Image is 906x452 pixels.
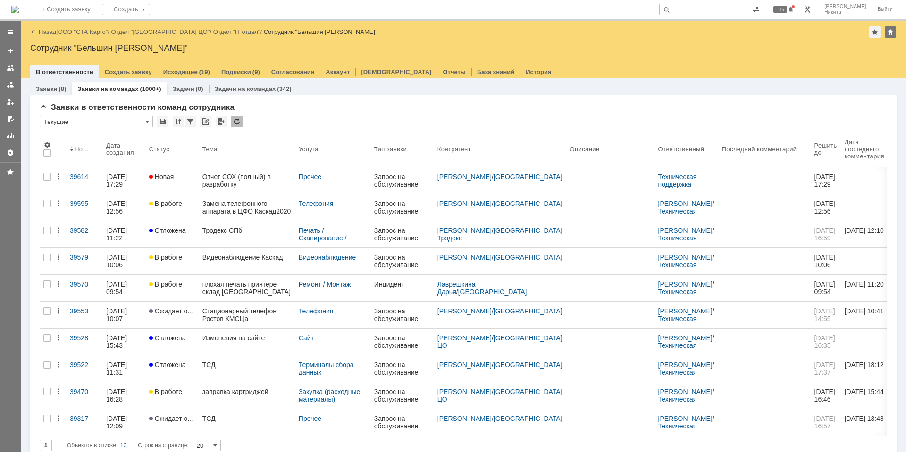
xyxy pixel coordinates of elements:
[841,131,896,167] th: Дата последнего комментария
[3,145,18,160] a: Настройки
[374,146,409,153] div: Тип заявки
[845,307,884,315] div: [DATE] 10:41
[106,361,129,376] div: [DATE] 11:31
[77,85,138,92] a: Заявки на командах
[811,167,841,194] a: [DATE] 17:29
[811,194,841,221] a: [DATE] 12:56
[658,173,699,188] a: Техническая поддержка
[106,415,129,430] div: [DATE] 12:09
[55,307,62,315] div: Действия
[814,173,837,188] span: [DATE] 17:29
[202,361,291,369] div: ТСД
[55,173,62,181] div: Действия
[814,307,837,322] span: [DATE] 14:55
[814,361,837,376] span: [DATE] 17:37
[66,355,102,382] a: 39522
[658,200,713,207] a: [PERSON_NAME]
[658,388,714,403] div: /
[494,361,562,369] a: [GEOGRAPHIC_DATA]
[202,280,291,296] div: плохая печать принтере склад [GEOGRAPHIC_DATA]
[106,200,129,215] div: [DATE] 12:56
[11,6,19,13] a: Перейти на домашнюю страницу
[299,388,362,403] a: Закупка (расходные материалы)
[374,173,430,188] div: Запрос на обслуживание
[102,221,145,247] a: [DATE] 11:22
[299,200,333,207] a: Телефония
[199,355,295,382] a: ТСД
[374,415,430,430] div: Запрос на обслуживание
[658,422,699,437] a: Техническая поддержка
[199,68,210,75] div: (19)
[824,4,866,9] span: [PERSON_NAME]
[841,382,896,409] a: [DATE] 15:44
[658,200,714,215] div: /
[58,28,111,35] div: /
[264,28,377,35] div: Сотрудник "Бельшин [PERSON_NAME]"
[841,275,896,301] a: [DATE] 11:20
[199,131,295,167] th: Тема
[70,307,99,315] div: 39553
[43,141,51,148] span: Настройки
[654,131,718,167] th: Ответственный
[370,131,434,167] th: Тип заявки
[326,68,350,75] a: Аккаунт
[231,116,243,127] div: Обновлять список
[55,280,62,288] div: Действия
[370,329,434,355] a: Запрос на обслуживание
[361,68,431,75] a: [DEMOGRAPHIC_DATA]
[215,85,276,92] a: Задачи на командах
[845,280,884,288] div: [DATE] 11:20
[36,85,57,92] a: Заявки
[814,200,837,215] span: [DATE] 12:56
[66,329,102,355] a: 39528
[102,329,145,355] a: [DATE] 15:43
[811,329,841,355] a: [DATE] 16:35
[149,334,186,342] span: Отложена
[841,221,896,247] a: [DATE] 12:10
[106,334,129,349] div: [DATE] 15:43
[149,361,186,369] span: Отложена
[370,248,434,274] a: Запрос на обслуживание
[55,200,62,207] div: Действия
[370,409,434,436] a: Запрос на обслуживание
[106,254,129,269] div: [DATE] 10:06
[120,440,126,451] div: 10
[199,248,295,274] a: Видеонаблюдение Каскад
[841,409,896,436] a: [DATE] 13:48
[70,361,99,369] div: 39522
[885,26,896,38] div: Изменить домашнюю страницу
[437,227,562,242] div: /
[299,254,356,261] a: Видеонаблюдение
[437,280,478,296] a: Лаврешкина Дарья
[299,415,321,422] a: Прочее
[811,275,841,301] a: [DATE] 09:54
[802,4,813,15] a: Перейти в интерфейс администратора
[374,361,430,376] div: Запрос на обслуживание
[526,68,551,75] a: История
[67,442,117,449] span: Объектов в списке:
[196,85,203,92] div: (0)
[658,227,713,234] a: [PERSON_NAME]
[658,261,699,276] a: Техническая поддержка
[845,415,884,422] div: [DATE] 13:48
[55,227,62,234] div: Действия
[106,388,129,403] div: [DATE] 16:28
[106,227,129,242] div: [DATE] 11:22
[66,194,102,221] a: 39595
[658,361,714,376] div: /
[658,307,714,322] div: /
[56,28,58,35] div: |
[145,409,199,436] a: Ожидает ответа контрагента
[173,85,194,92] a: Задачи
[845,227,884,234] div: [DATE] 12:10
[75,146,91,153] div: Номер
[102,131,145,167] th: Дата создания
[157,116,168,127] div: Сохранить вид
[494,415,562,422] a: [GEOGRAPHIC_DATA]
[3,77,18,92] a: Заявки в моей ответственности
[658,254,713,261] a: [PERSON_NAME]
[55,415,62,422] div: Действия
[437,334,562,349] div: /
[185,116,196,127] div: Фильтрация...
[145,275,199,301] a: В работе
